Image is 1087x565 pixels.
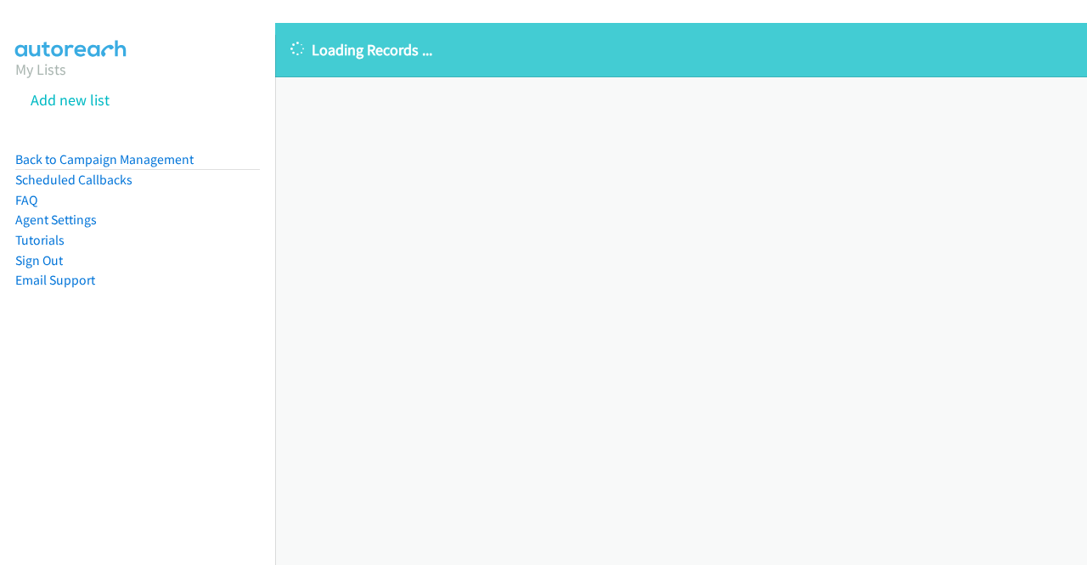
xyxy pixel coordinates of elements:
a: Scheduled Callbacks [15,172,132,188]
a: Agent Settings [15,212,97,228]
a: Add new list [31,90,110,110]
a: My Lists [15,59,66,79]
p: Loading Records ... [290,38,1072,61]
a: Email Support [15,272,95,288]
a: Back to Campaign Management [15,151,194,167]
a: Tutorials [15,232,65,248]
a: FAQ [15,192,37,208]
a: Sign Out [15,252,63,268]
